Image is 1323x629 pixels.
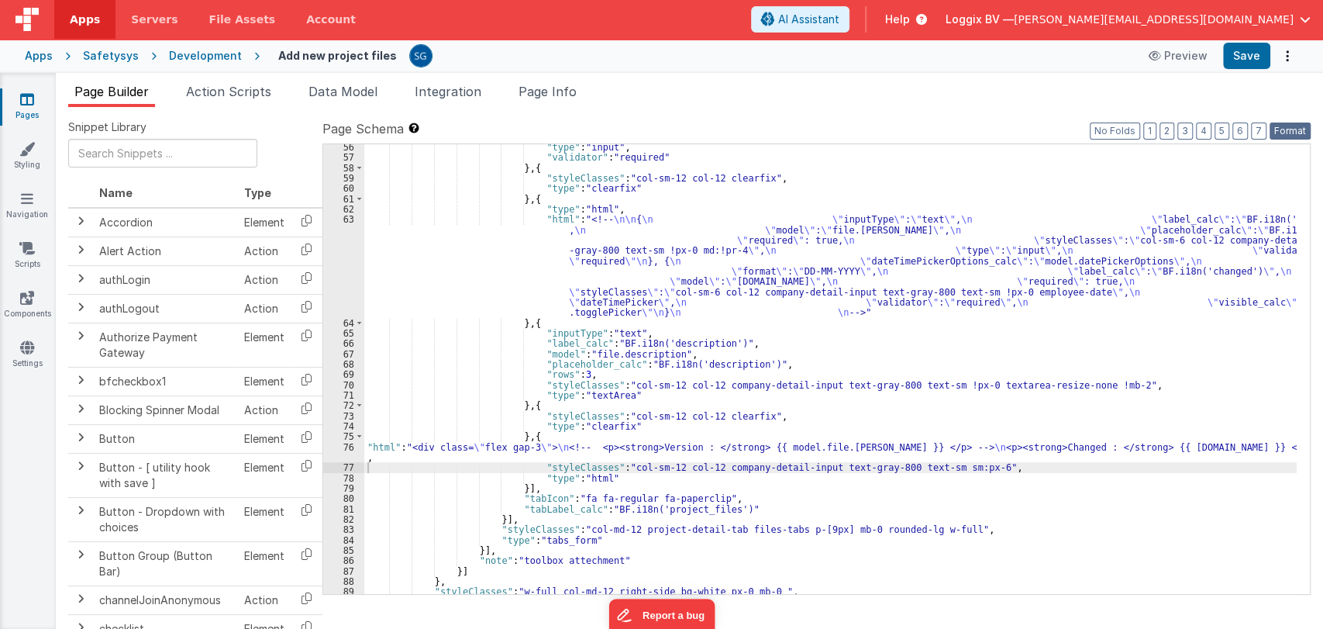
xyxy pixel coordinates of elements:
[323,390,364,400] div: 71
[1196,123,1211,140] button: 4
[323,338,364,348] div: 66
[25,48,53,64] div: Apps
[244,186,271,199] span: Type
[238,586,291,614] td: Action
[74,84,149,99] span: Page Builder
[238,541,291,586] td: Element
[323,535,364,545] div: 84
[323,462,364,472] div: 77
[209,12,276,27] span: File Assets
[323,369,364,379] div: 69
[93,294,238,323] td: authLogout
[778,12,839,27] span: AI Assistant
[323,442,364,463] div: 76
[415,84,481,99] span: Integration
[323,555,364,565] div: 86
[323,173,364,183] div: 59
[323,318,364,328] div: 64
[323,328,364,338] div: 65
[68,139,257,168] input: Search Snippets ...
[169,48,242,64] div: Development
[1232,123,1248,140] button: 6
[238,424,291,453] td: Element
[323,163,364,173] div: 58
[323,504,364,514] div: 81
[410,45,432,67] img: 385c22c1e7ebf23f884cbf6fb2c72b80
[308,84,377,99] span: Data Model
[186,84,271,99] span: Action Scripts
[93,237,238,265] td: Alert Action
[1143,123,1156,140] button: 1
[93,208,238,237] td: Accordion
[93,396,238,424] td: Blocking Spinner Modal
[323,586,364,596] div: 89
[1090,123,1140,140] button: No Folds
[131,12,177,27] span: Servers
[323,204,364,214] div: 62
[1159,123,1174,140] button: 2
[70,12,100,27] span: Apps
[323,431,364,441] div: 75
[323,349,364,359] div: 67
[323,152,364,162] div: 57
[751,6,849,33] button: AI Assistant
[323,545,364,555] div: 85
[1214,123,1229,140] button: 5
[93,265,238,294] td: authLogin
[93,424,238,453] td: Button
[323,576,364,586] div: 88
[323,183,364,193] div: 60
[238,453,291,497] td: Element
[323,473,364,483] div: 78
[946,12,1311,27] button: Loggix BV — [PERSON_NAME][EMAIL_ADDRESS][DOMAIN_NAME]
[238,265,291,294] td: Action
[323,194,364,204] div: 61
[885,12,910,27] span: Help
[322,119,404,138] span: Page Schema
[1177,123,1193,140] button: 3
[323,483,364,493] div: 79
[238,294,291,323] td: Action
[68,119,146,135] span: Snippet Library
[323,214,364,317] div: 63
[323,524,364,534] div: 83
[93,367,238,396] td: bfcheckbox1
[1139,43,1217,68] button: Preview
[323,359,364,369] div: 68
[93,453,238,497] td: Button - [ utility hook with save ]
[323,421,364,431] div: 74
[93,497,238,541] td: Button - Dropdown with choices
[93,323,238,367] td: Authorize Payment Gateway
[323,142,364,152] div: 56
[99,186,133,199] span: Name
[1014,12,1294,27] span: [PERSON_NAME][EMAIL_ADDRESS][DOMAIN_NAME]
[323,411,364,421] div: 73
[323,400,364,410] div: 72
[1223,43,1270,69] button: Save
[1251,123,1266,140] button: 7
[93,586,238,614] td: channelJoinAnonymous
[83,48,139,64] div: Safetysys
[238,497,291,541] td: Element
[1276,45,1298,67] button: Options
[238,237,291,265] td: Action
[1270,123,1311,140] button: Format
[323,380,364,390] div: 70
[946,12,1014,27] span: Loggix BV —
[323,566,364,576] div: 87
[238,208,291,237] td: Element
[323,493,364,503] div: 80
[238,323,291,367] td: Element
[519,84,577,99] span: Page Info
[278,50,397,61] h4: Add new project files
[238,396,291,424] td: Action
[93,541,238,586] td: Button Group (Button Bar)
[238,367,291,396] td: Element
[323,514,364,524] div: 82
